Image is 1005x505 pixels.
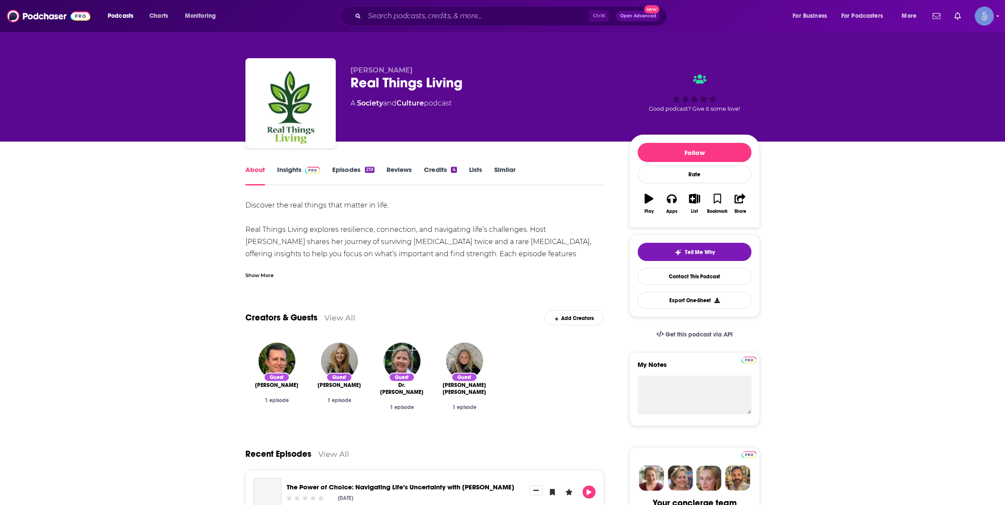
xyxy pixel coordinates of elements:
[247,60,334,147] img: Real Things Living
[318,449,349,459] a: View All
[706,188,728,219] button: Bookmark
[321,343,358,380] img: Michele Blood
[666,209,678,214] div: Apps
[451,167,456,173] div: 4
[929,9,944,23] a: Show notifications dropdown
[741,451,757,458] img: Podchaser Pro
[841,10,883,22] span: For Podcasters
[638,360,751,376] label: My Notes
[494,165,516,185] a: Similar
[638,188,660,219] button: Play
[665,331,733,338] span: Get this podcast via API
[793,10,827,22] span: For Business
[787,9,838,23] button: open menu
[185,10,216,22] span: Monitoring
[645,209,654,214] div: Play
[332,165,374,185] a: Episodes219
[741,355,757,363] a: Pro website
[349,6,675,26] div: Search podcasts, credits, & more...
[317,382,361,389] a: Michele Blood
[451,373,477,382] div: Guest
[546,485,559,498] button: Bookmark Episode
[305,167,320,174] img: Podchaser Pro
[638,292,751,309] button: Export One-Sheet
[685,249,715,256] span: Tell Me Why
[734,209,746,214] div: Share
[975,7,994,26] button: Show profile menu
[638,243,751,261] button: tell me why sparkleTell Me Why
[588,10,609,22] span: Ctrl K
[529,485,542,495] button: Show More Button
[179,9,227,23] button: open menu
[424,165,456,185] a: Credits4
[383,99,397,107] span: and
[725,465,750,491] img: Jon Profile
[245,312,317,323] a: Creators & Guests
[317,382,361,389] span: [PERSON_NAME]
[975,7,994,26] span: Logged in as Spiral5-G1
[902,10,916,22] span: More
[707,209,727,214] div: Bookmark
[674,249,681,256] img: tell me why sparkle
[245,165,265,185] a: About
[7,8,90,24] img: Podchaser - Follow, Share and Rate Podcasts
[326,373,352,382] div: Guest
[638,165,751,183] div: Rate
[696,465,721,491] img: Jules Profile
[582,485,595,498] button: Play
[377,404,426,410] div: 1 episode
[644,5,660,13] span: New
[338,495,353,501] div: [DATE]
[729,188,751,219] button: Share
[660,188,683,219] button: Apps
[649,106,740,112] span: Good podcast? Give it some love!
[836,9,896,23] button: open menu
[446,343,483,380] img: Rhonda Parker Taylor
[245,199,604,284] div: Discover the real things that matter in life. Real Things Living explores resilience, connection,...
[108,10,133,22] span: Podcasts
[629,66,760,120] div: Good podcast? Give it some love!
[544,310,604,325] div: Add Creators
[387,165,412,185] a: Reviews
[668,465,693,491] img: Barbara Profile
[255,382,298,389] a: Jeff Frazier
[364,9,588,23] input: Search podcasts, credits, & more...
[252,397,301,403] div: 1 episode
[258,343,295,380] img: Jeff Frazier
[277,165,320,185] a: InsightsPodchaser Pro
[377,382,426,396] span: Dr. [PERSON_NAME]
[951,9,964,23] a: Show notifications dropdown
[397,99,424,107] a: Culture
[975,7,994,26] img: User Profile
[144,9,173,23] a: Charts
[896,9,927,23] button: open menu
[638,268,751,285] a: Contact This Podcast
[245,449,311,459] a: Recent Episodes
[741,450,757,458] a: Pro website
[440,382,489,396] a: Rhonda Parker Taylor
[149,10,168,22] span: Charts
[264,373,290,382] div: Guest
[638,143,751,162] button: Follow
[649,324,740,345] a: Get this podcast via API
[562,485,575,498] button: Leave a Rating
[102,9,145,23] button: open menu
[377,382,426,396] a: Dr. Gala Gorman
[639,465,664,491] img: Sydney Profile
[287,483,514,491] a: The Power of Choice: Navigating Life’s Uncertainty with Hussein Hallak
[620,14,656,18] span: Open Advanced
[315,397,364,403] div: 1 episode
[383,343,420,380] img: Dr. Gala Gorman
[616,11,660,21] button: Open AdvancedNew
[691,209,698,214] div: List
[324,313,355,322] a: View All
[285,495,325,502] div: Community Rating: 0 out of 5
[440,382,489,396] span: [PERSON_NAME] [PERSON_NAME]
[350,66,413,74] span: [PERSON_NAME]
[357,99,383,107] a: Society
